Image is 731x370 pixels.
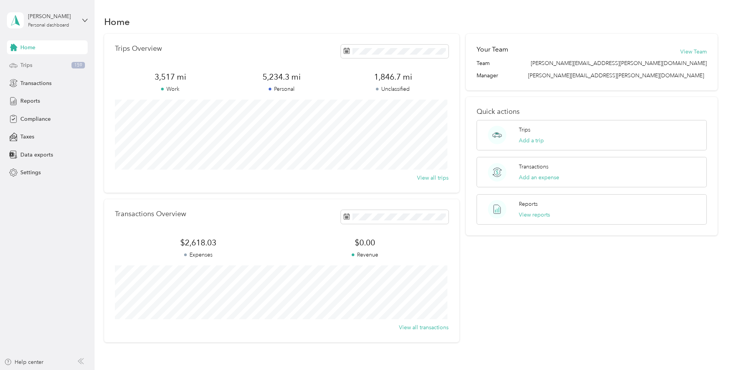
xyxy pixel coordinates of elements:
p: Trips Overview [115,45,162,53]
button: View Team [680,48,707,56]
span: Compliance [20,115,51,123]
span: Manager [477,72,498,80]
span: [PERSON_NAME][EMAIL_ADDRESS][PERSON_NAME][DOMAIN_NAME] [528,72,704,79]
span: Home [20,43,35,52]
p: Work [115,85,226,93]
iframe: Everlance-gr Chat Button Frame [688,327,731,370]
div: [PERSON_NAME] [28,12,76,20]
p: Revenue [282,251,449,259]
span: Team [477,59,490,67]
h2: Your Team [477,45,508,54]
p: Transactions Overview [115,210,186,218]
button: Add an expense [519,173,559,182]
span: 159 [71,62,85,69]
span: [PERSON_NAME][EMAIL_ADDRESS][PERSON_NAME][DOMAIN_NAME] [531,59,707,67]
span: 3,517 mi [115,72,226,82]
button: Add a trip [519,137,544,145]
span: 5,234.3 mi [226,72,337,82]
p: Personal [226,85,337,93]
p: Transactions [519,163,548,171]
div: Personal dashboard [28,23,69,28]
h1: Home [104,18,130,26]
span: Reports [20,97,40,105]
span: $2,618.03 [115,237,282,248]
p: Quick actions [477,108,707,116]
span: Data exports [20,151,53,159]
button: View all transactions [399,323,449,332]
p: Reports [519,200,538,208]
p: Unclassified [337,85,449,93]
span: Settings [20,168,41,177]
button: View reports [519,211,550,219]
button: Help center [4,358,43,366]
span: $0.00 [282,237,449,248]
p: Expenses [115,251,282,259]
span: Trips [20,61,32,69]
span: 1,846.7 mi [337,72,449,82]
span: Taxes [20,133,34,141]
button: View all trips [417,174,449,182]
span: Transactions [20,79,52,87]
p: Trips [519,126,530,134]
